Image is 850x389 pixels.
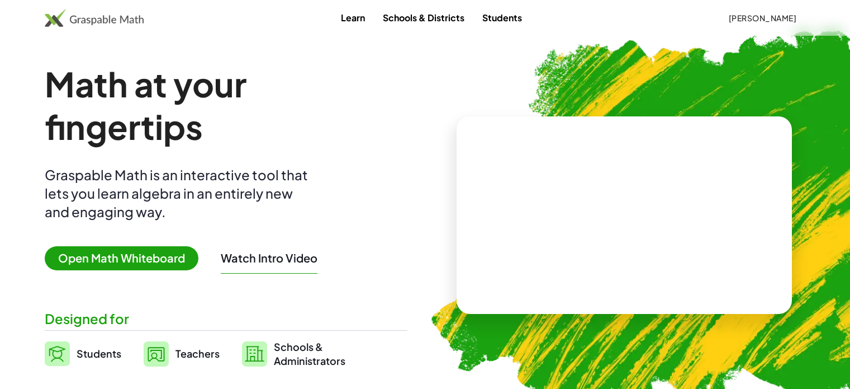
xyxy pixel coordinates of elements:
a: Open Math Whiteboard [45,253,207,265]
video: What is this? This is dynamic math notation. Dynamic math notation plays a central role in how Gr... [540,174,708,257]
img: svg%3e [144,341,169,367]
div: Designed for [45,310,407,328]
div: Graspable Math is an interactive tool that lets you learn algebra in an entirely new and engaging... [45,166,313,221]
span: Schools & Administrators [274,340,345,368]
a: Learn [332,7,374,28]
a: Schools & Districts [374,7,473,28]
span: Students [77,347,121,360]
button: [PERSON_NAME] [719,8,805,28]
span: Open Math Whiteboard [45,246,198,270]
span: Teachers [175,347,220,360]
a: Schools &Administrators [242,340,345,368]
button: Watch Intro Video [221,251,317,265]
h1: Math at your fingertips [45,63,400,148]
span: [PERSON_NAME] [728,13,796,23]
img: svg%3e [45,341,70,366]
a: Students [473,7,531,28]
img: svg%3e [242,341,267,367]
a: Students [45,340,121,368]
a: Teachers [144,340,220,368]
